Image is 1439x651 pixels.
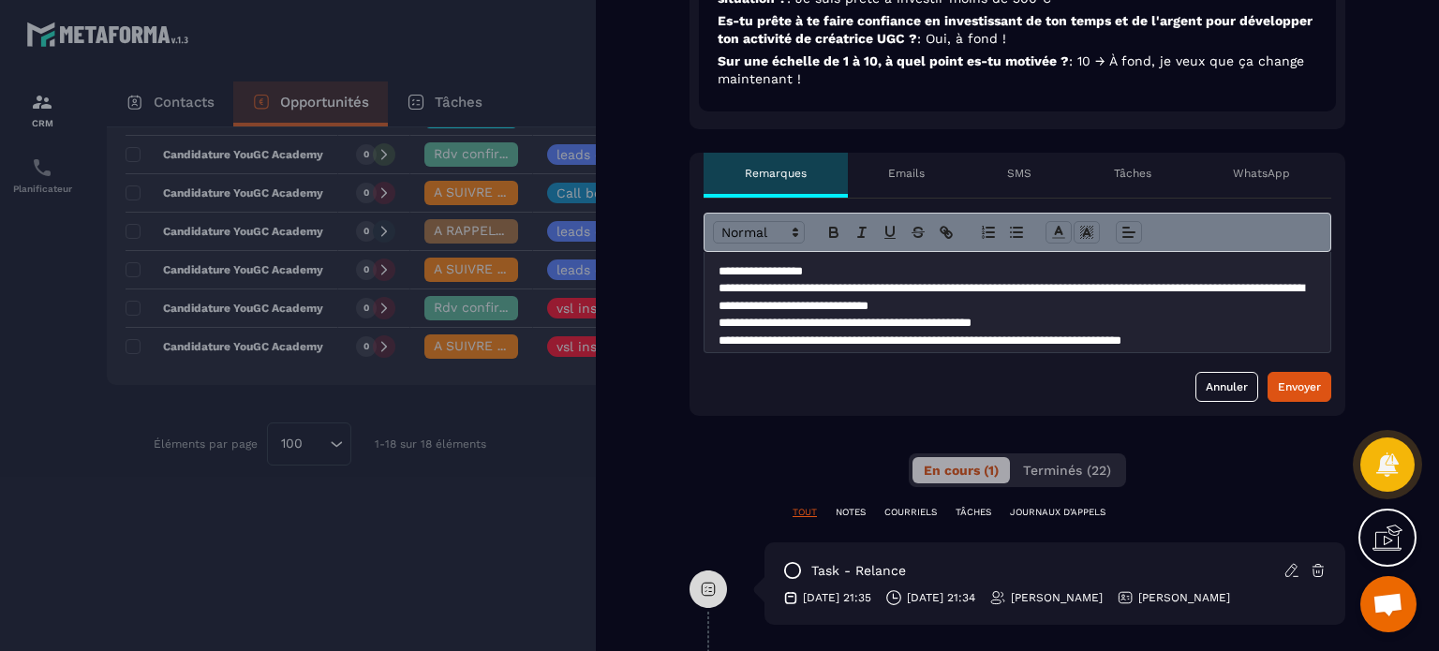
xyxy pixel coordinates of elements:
p: COURRIELS [884,506,937,519]
button: Envoyer [1268,372,1331,402]
span: Terminés (22) [1023,463,1111,478]
p: NOTES [836,506,866,519]
span: : Oui, à fond ! [917,31,1006,46]
p: Sur une échelle de 1 à 10, à quel point es-tu motivée ? [718,52,1317,88]
p: WhatsApp [1233,166,1290,181]
span: En cours (1) [924,463,999,478]
p: TÂCHES [956,506,991,519]
p: Es-tu prête à te faire confiance en investissant de ton temps et de l'argent pour développer ton ... [718,12,1317,48]
p: Remarques [745,166,807,181]
p: Emails [888,166,925,181]
p: [PERSON_NAME] [1011,590,1103,605]
p: [DATE] 21:35 [803,590,871,605]
p: SMS [1007,166,1031,181]
button: Terminés (22) [1012,457,1122,483]
p: Tâches [1114,166,1151,181]
p: [DATE] 21:34 [907,590,975,605]
button: Annuler [1195,372,1258,402]
button: En cours (1) [912,457,1010,483]
div: Envoyer [1278,377,1321,396]
p: JOURNAUX D'APPELS [1010,506,1105,519]
p: task - Relance [811,562,906,580]
div: Ouvrir le chat [1360,576,1417,632]
p: TOUT [793,506,817,519]
p: [PERSON_NAME] [1138,590,1230,605]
